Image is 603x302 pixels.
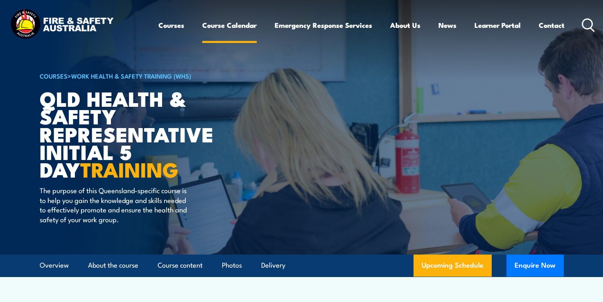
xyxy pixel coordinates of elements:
[413,255,492,277] a: Upcoming Schedule
[40,71,68,80] a: COURSES
[71,71,191,80] a: Work Health & Safety Training (WHS)
[275,14,372,36] a: Emergency Response Services
[390,14,420,36] a: About Us
[261,255,285,276] a: Delivery
[202,14,257,36] a: Course Calendar
[222,255,242,276] a: Photos
[40,185,189,224] p: The purpose of this Queensland-specific course is to help you gain the knowledge and skills neede...
[88,255,138,276] a: About the course
[158,255,203,276] a: Course content
[474,14,521,36] a: Learner Portal
[40,71,242,81] h6: >
[40,89,242,178] h1: QLD Health & Safety Representative Initial 5 Day
[438,14,456,36] a: News
[539,14,565,36] a: Contact
[80,153,178,185] strong: TRAINING
[158,14,184,36] a: Courses
[506,255,564,277] button: Enquire Now
[40,255,69,276] a: Overview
